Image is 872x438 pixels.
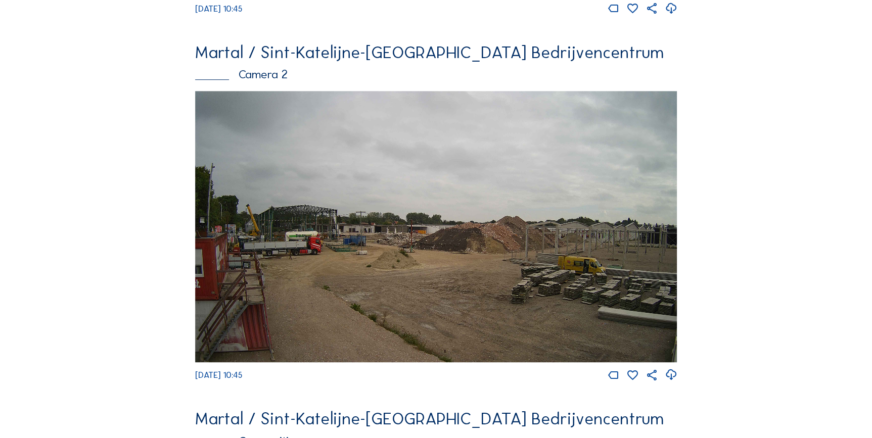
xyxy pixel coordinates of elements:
[195,410,677,427] div: Martal / Sint-Katelijne-[GEOGRAPHIC_DATA] Bedrijvencentrum
[195,91,677,362] img: Image
[195,370,242,380] span: [DATE] 10:45
[195,4,242,14] span: [DATE] 10:45
[195,44,677,61] div: Martal / Sint-Katelijne-[GEOGRAPHIC_DATA] Bedrijvencentrum
[195,69,677,81] div: Camera 2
